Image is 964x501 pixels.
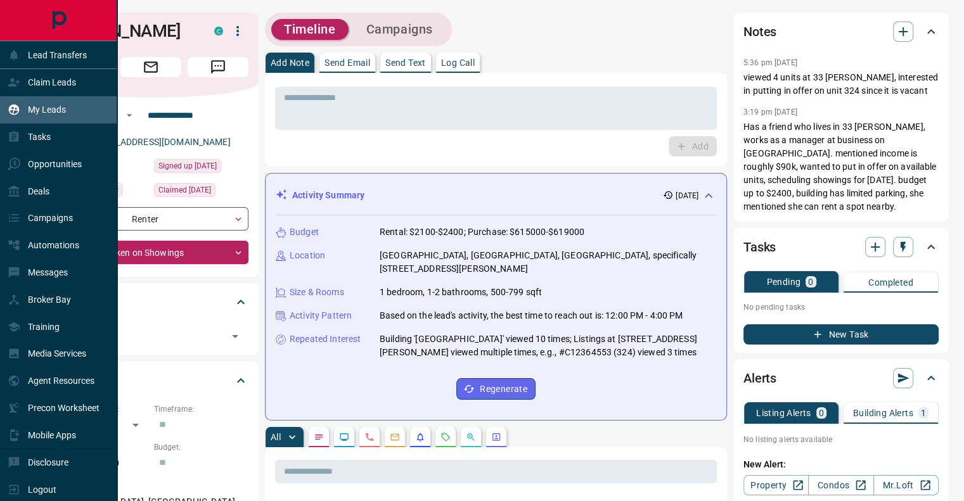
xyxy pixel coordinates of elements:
button: Regenerate [456,378,536,400]
p: Areas Searched: [53,480,248,491]
a: [EMAIL_ADDRESS][DOMAIN_NAME] [87,137,231,147]
div: Tags [53,287,248,317]
div: Criteria [53,365,248,396]
p: Listing Alerts [756,409,811,417]
p: 0 [808,277,813,286]
div: Tasks [743,232,939,262]
div: Renter [53,207,248,231]
p: New Alert: [743,458,939,471]
div: Taken on Showings [53,241,248,264]
p: [DATE] [676,190,698,201]
h2: Tasks [743,237,776,257]
p: 5:36 pm [DATE] [743,58,797,67]
p: Log Call [441,58,475,67]
button: Open [122,108,137,123]
p: Budget [290,225,319,239]
a: Mr.Loft [873,475,939,495]
span: Message [188,57,248,77]
p: Add Note [271,58,309,67]
p: No pending tasks [743,298,939,317]
a: Property [743,475,809,495]
div: Notes [743,16,939,47]
p: 1 bedroom, 1-2 bathrooms, 500-799 sqft [380,286,542,299]
p: Send Email [325,58,370,67]
span: Email [120,57,181,77]
div: Alerts [743,363,939,393]
svg: Emails [390,432,400,442]
button: Timeline [271,19,349,40]
p: Pending [766,277,800,286]
p: 0 [819,409,824,417]
svg: Calls [364,432,375,442]
p: Rental: $2100-$2400; Purchase: $615000-$619000 [380,225,584,239]
p: [GEOGRAPHIC_DATA], [GEOGRAPHIC_DATA], [GEOGRAPHIC_DATA], specifically [STREET_ADDRESS][PERSON_NAME] [380,249,716,276]
p: Activity Summary [292,189,364,202]
p: 1 [921,409,926,417]
p: viewed 4 units at 33 [PERSON_NAME], interested in putting in offer on unit 324 since it is vacant [743,71,939,98]
p: Building Alerts [853,409,913,417]
button: Campaigns [354,19,446,40]
p: Send Text [385,58,426,67]
p: Based on the lead's activity, the best time to reach out is: 12:00 PM - 4:00 PM [380,309,683,322]
button: New Task [743,324,939,345]
div: Activity Summary[DATE] [276,184,716,207]
p: 3:19 pm [DATE] [743,108,797,117]
svg: Requests [440,432,451,442]
svg: Opportunities [466,432,476,442]
div: Mon Sep 01 2025 [154,159,248,177]
svg: Notes [314,432,324,442]
a: Condos [808,475,873,495]
p: Has a friend who lives in 33 [PERSON_NAME], works as a manager at business on [GEOGRAPHIC_DATA]. ... [743,120,939,213]
p: Building '[GEOGRAPHIC_DATA]' viewed 10 times; Listings at [STREET_ADDRESS][PERSON_NAME] viewed mu... [380,333,716,359]
p: No listing alerts available [743,434,939,445]
span: Signed up [DATE] [158,160,217,172]
p: Location [290,249,325,262]
p: Size & Rooms [290,286,344,299]
svg: Lead Browsing Activity [339,432,349,442]
h2: Alerts [743,368,776,388]
svg: Agent Actions [491,432,501,442]
p: All [271,433,281,441]
div: condos.ca [214,27,223,35]
div: Mon Sep 01 2025 [154,183,248,201]
span: Claimed [DATE] [158,184,211,196]
p: Budget: [154,441,248,453]
button: Open [226,327,244,345]
h2: Notes [743,22,776,42]
p: Activity Pattern [290,309,352,322]
p: Repeated Interest [290,333,361,346]
p: Completed [868,278,913,287]
p: Timeframe: [154,403,248,415]
svg: Listing Alerts [415,432,425,442]
h1: [PERSON_NAME] [53,21,195,41]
